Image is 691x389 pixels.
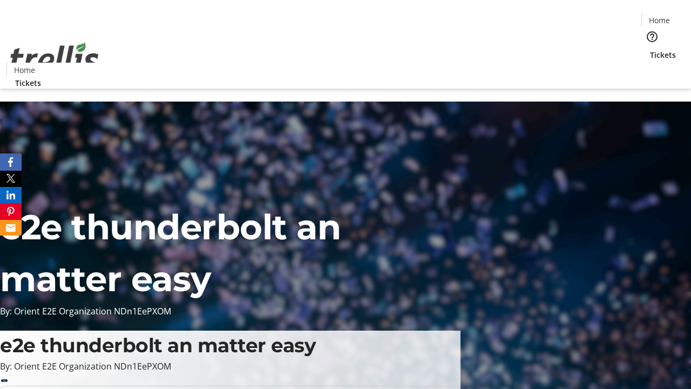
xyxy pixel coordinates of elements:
button: Help [641,26,663,48]
span: Tickets [650,49,676,61]
a: Tickets [6,77,50,89]
button: Cart [641,61,663,82]
a: Home [642,15,676,26]
span: Home [649,15,670,26]
span: Tickets [15,77,41,89]
img: Orient E2E Organization NDn1EePXOM's Logo [6,31,103,85]
a: Home [7,64,42,76]
a: Tickets [641,49,685,61]
span: Home [14,64,35,76]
